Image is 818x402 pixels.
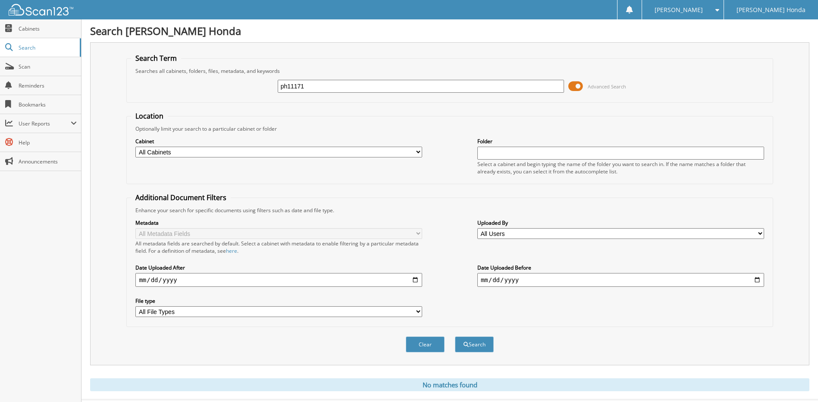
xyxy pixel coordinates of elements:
[477,138,764,145] label: Folder
[19,101,77,108] span: Bookmarks
[135,138,422,145] label: Cabinet
[19,25,77,32] span: Cabinets
[131,53,181,63] legend: Search Term
[19,63,77,70] span: Scan
[588,83,626,90] span: Advanced Search
[90,378,809,391] div: No matches found
[737,7,805,13] span: [PERSON_NAME] Honda
[19,120,71,127] span: User Reports
[19,82,77,89] span: Reminders
[135,240,422,254] div: All metadata fields are searched by default. Select a cabinet with metadata to enable filtering b...
[477,219,764,226] label: Uploaded By
[131,67,768,75] div: Searches all cabinets, folders, files, metadata, and keywords
[9,4,73,16] img: scan123-logo-white.svg
[19,44,75,51] span: Search
[131,207,768,214] div: Enhance your search for specific documents using filters such as date and file type.
[406,336,445,352] button: Clear
[131,125,768,132] div: Optionally limit your search to a particular cabinet or folder
[135,273,422,287] input: start
[655,7,703,13] span: [PERSON_NAME]
[477,273,764,287] input: end
[131,111,168,121] legend: Location
[19,158,77,165] span: Announcements
[131,193,231,202] legend: Additional Document Filters
[226,247,237,254] a: here
[477,160,764,175] div: Select a cabinet and begin typing the name of the folder you want to search in. If the name match...
[19,139,77,146] span: Help
[135,297,422,305] label: File type
[455,336,494,352] button: Search
[135,264,422,271] label: Date Uploaded After
[90,24,809,38] h1: Search [PERSON_NAME] Honda
[477,264,764,271] label: Date Uploaded Before
[135,219,422,226] label: Metadata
